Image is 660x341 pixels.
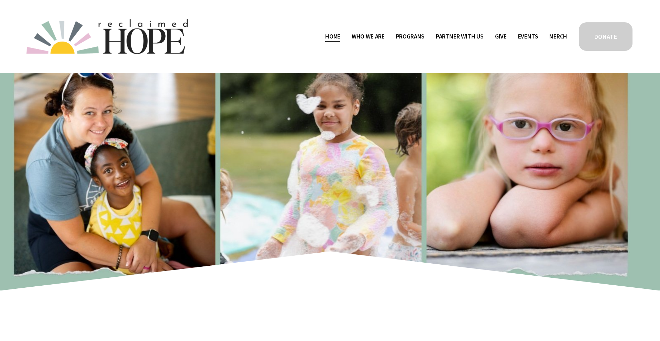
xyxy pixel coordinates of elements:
[518,31,538,42] a: Events
[436,32,484,42] span: Partner With Us
[396,31,425,42] a: folder dropdown
[436,31,484,42] a: folder dropdown
[495,31,507,42] a: Give
[549,31,567,42] a: Merch
[26,19,188,54] img: Reclaimed Hope Initiative
[578,21,634,52] a: DONATE
[352,31,385,42] a: folder dropdown
[396,32,425,42] span: Programs
[352,32,385,42] span: Who We Are
[325,31,340,42] a: Home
